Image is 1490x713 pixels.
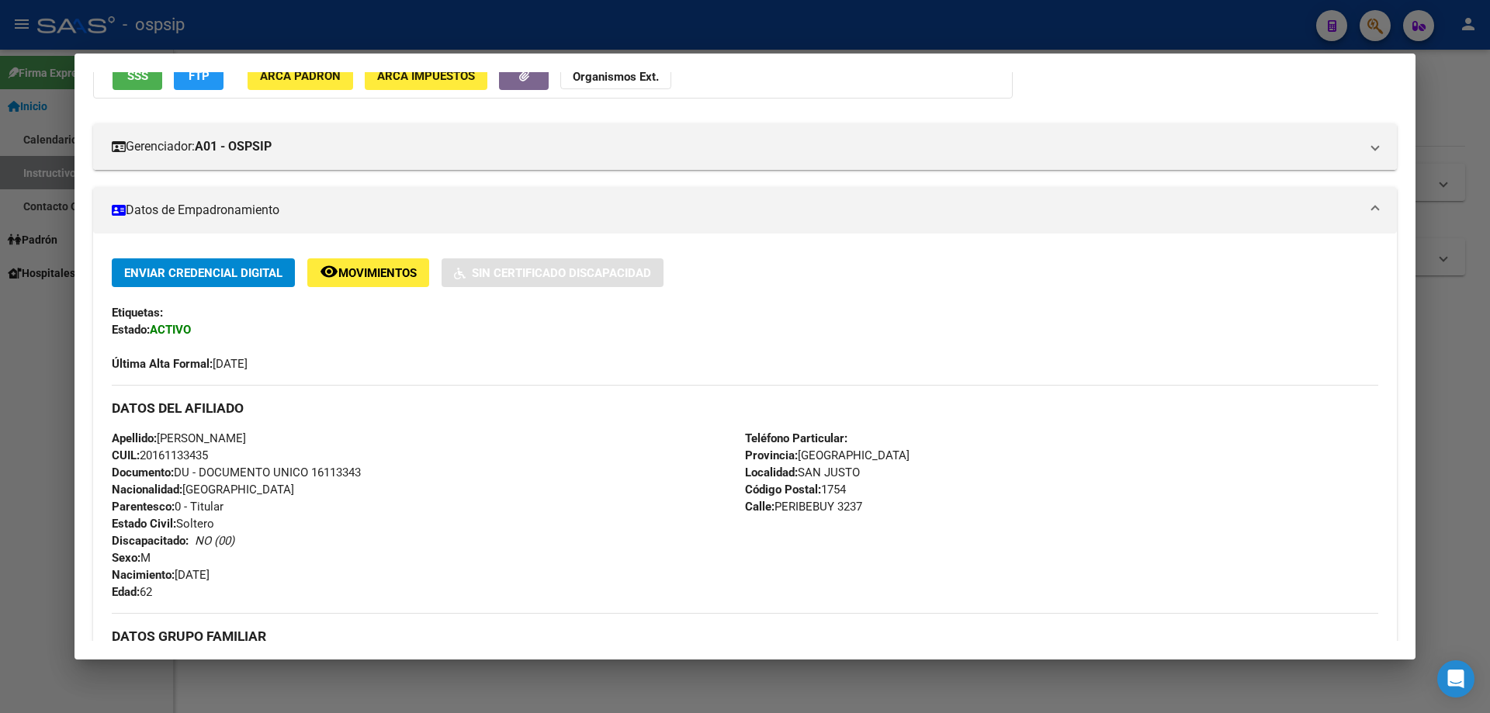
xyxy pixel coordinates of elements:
[112,585,140,599] strong: Edad:
[112,448,140,462] strong: CUIL:
[112,357,248,371] span: [DATE]
[338,266,417,280] span: Movimientos
[377,69,475,83] span: ARCA Impuestos
[320,262,338,281] mat-icon: remove_red_eye
[112,568,175,582] strong: Nacimiento:
[365,61,487,90] button: ARCA Impuestos
[112,483,294,497] span: [GEOGRAPHIC_DATA]
[112,357,213,371] strong: Última Alta Formal:
[560,61,671,90] button: Organismos Ext.
[174,61,223,90] button: FTP
[442,258,664,287] button: Sin Certificado Discapacidad
[112,258,295,287] button: Enviar Credencial Digital
[93,123,1397,170] mat-expansion-panel-header: Gerenciador:A01 - OSPSIP
[745,500,862,514] span: PERIBEBUY 3237
[112,517,214,531] span: Soltero
[112,431,157,445] strong: Apellido:
[195,534,234,548] i: NO (00)
[112,517,176,531] strong: Estado Civil:
[745,431,847,445] strong: Teléfono Particular:
[112,551,151,565] span: M
[745,483,821,497] strong: Código Postal:
[745,466,860,479] span: SAN JUSTO
[112,466,174,479] strong: Documento:
[260,69,341,83] span: ARCA Padrón
[150,323,191,337] strong: ACTIVO
[745,466,798,479] strong: Localidad:
[112,534,189,548] strong: Discapacitado:
[93,187,1397,234] mat-expansion-panel-header: Datos de Empadronamiento
[112,466,361,479] span: DU - DOCUMENTO UNICO 16113343
[112,500,175,514] strong: Parentesco:
[112,137,1360,156] mat-panel-title: Gerenciador:
[307,258,429,287] button: Movimientos
[573,70,659,84] strong: Organismos Ext.
[112,201,1360,220] mat-panel-title: Datos de Empadronamiento
[112,306,163,320] strong: Etiquetas:
[112,431,246,445] span: [PERSON_NAME]
[112,400,1378,417] h3: DATOS DEL AFILIADO
[1437,660,1474,697] div: Open Intercom Messenger
[195,137,272,156] strong: A01 - OSPSIP
[248,61,353,90] button: ARCA Padrón
[189,69,210,83] span: FTP
[745,500,774,514] strong: Calle:
[745,448,910,462] span: [GEOGRAPHIC_DATA]
[112,448,208,462] span: 20161133435
[112,585,152,599] span: 62
[112,500,223,514] span: 0 - Titular
[124,266,282,280] span: Enviar Credencial Digital
[112,568,210,582] span: [DATE]
[127,69,148,83] span: SSS
[112,628,1378,645] h3: DATOS GRUPO FAMILIAR
[112,551,140,565] strong: Sexo:
[112,483,182,497] strong: Nacionalidad:
[113,61,162,90] button: SSS
[112,323,150,337] strong: Estado:
[472,266,651,280] span: Sin Certificado Discapacidad
[745,448,798,462] strong: Provincia:
[745,483,846,497] span: 1754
